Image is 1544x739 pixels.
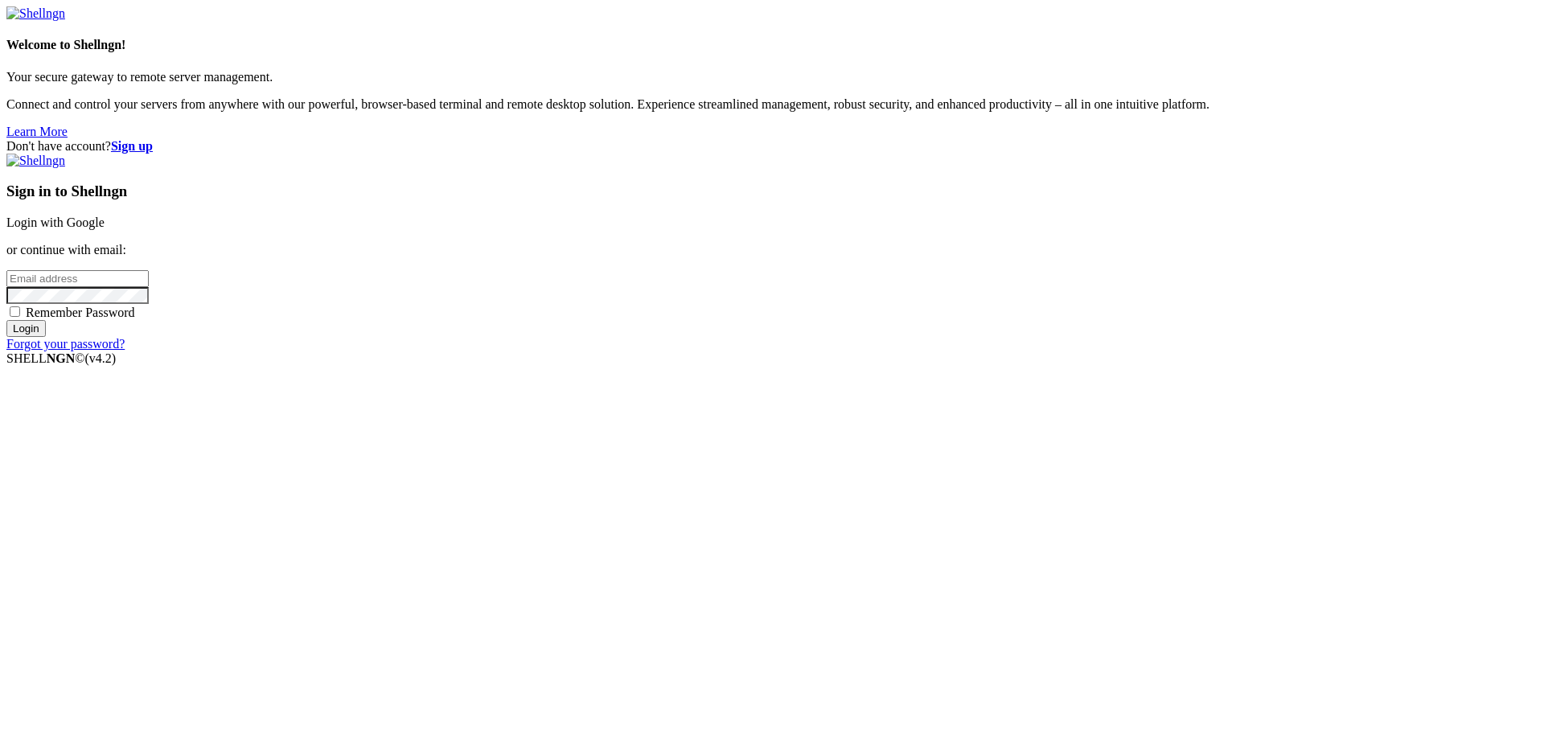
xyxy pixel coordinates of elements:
input: Email address [6,270,149,287]
a: Learn More [6,125,68,138]
a: Sign up [111,139,153,153]
a: Forgot your password? [6,337,125,351]
a: Login with Google [6,216,105,229]
img: Shellngn [6,6,65,21]
span: Remember Password [26,306,135,319]
input: Login [6,320,46,337]
span: 4.2.0 [85,351,117,365]
p: or continue with email: [6,243,1538,257]
div: Don't have account? [6,139,1538,154]
p: Connect and control your servers from anywhere with our powerful, browser-based terminal and remo... [6,97,1538,112]
h4: Welcome to Shellngn! [6,38,1538,52]
input: Remember Password [10,306,20,317]
img: Shellngn [6,154,65,168]
h3: Sign in to Shellngn [6,183,1538,200]
p: Your secure gateway to remote server management. [6,70,1538,84]
span: SHELL © [6,351,116,365]
b: NGN [47,351,76,365]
